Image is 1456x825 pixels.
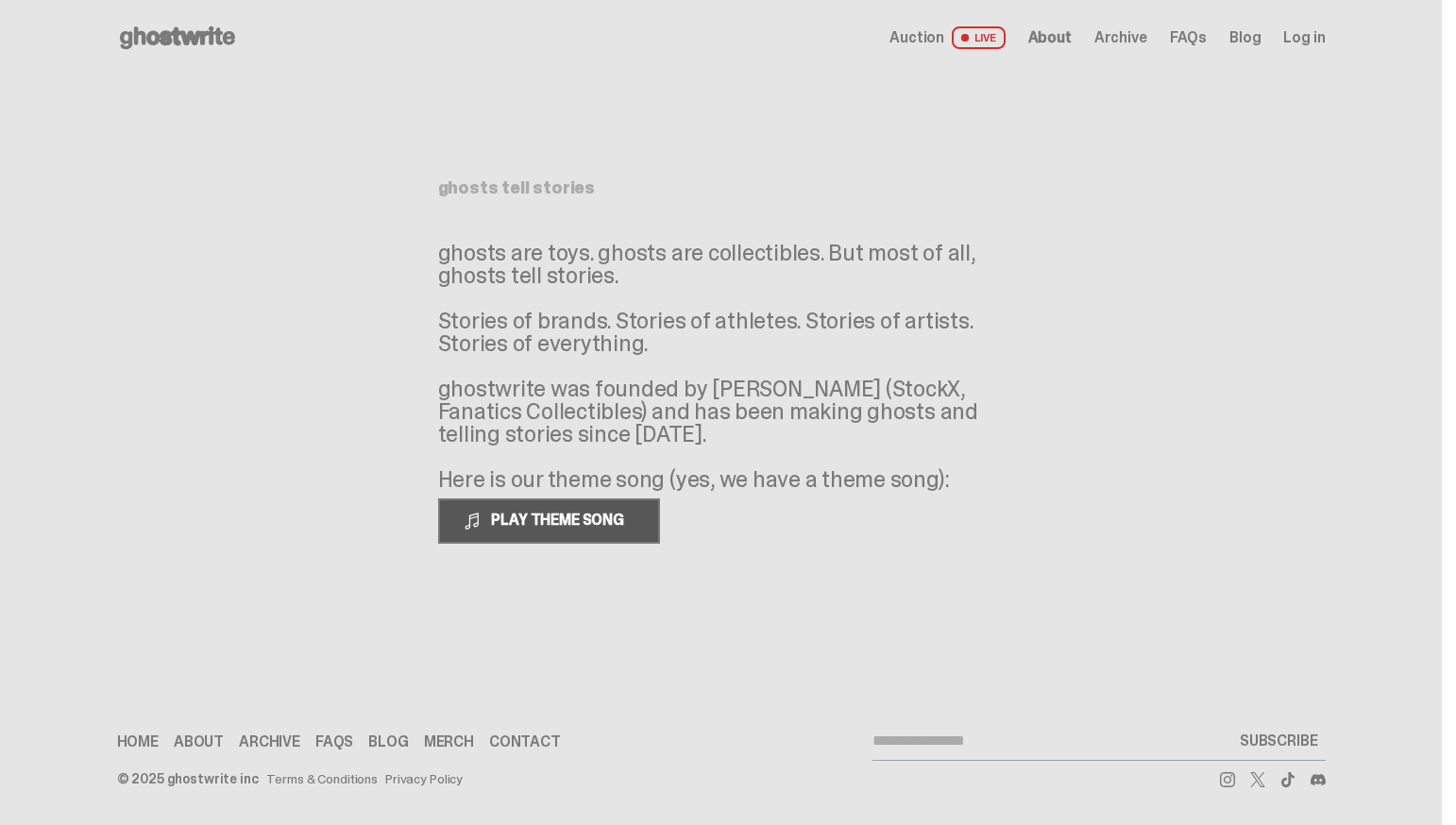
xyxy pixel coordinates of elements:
[1028,30,1072,45] a: About
[117,734,159,749] a: Home
[483,510,635,530] span: PLAY THEME SONG
[1229,30,1261,45] a: Blog
[117,772,259,785] div: © 2025 ghostwrite inc
[889,26,1005,49] a: Auction LIVE
[489,734,561,749] a: Contact
[438,242,1005,491] p: ghosts are toys. ghosts are collectibles. But most of all, ghosts tell stories. Stories of brands...
[1232,722,1326,760] button: SUBSCRIBE
[239,734,300,749] a: Archive
[438,498,660,544] button: PLAY THEME SONG
[174,734,224,749] a: About
[1170,30,1207,45] a: FAQs
[952,26,1006,49] span: LIVE
[1094,30,1147,45] a: Archive
[368,734,408,749] a: Blog
[385,772,463,785] a: Privacy Policy
[266,772,378,785] a: Terms & Conditions
[889,30,944,45] span: Auction
[315,734,353,749] a: FAQs
[424,734,474,749] a: Merch
[438,179,1005,196] h1: ghosts tell stories
[1283,30,1325,45] a: Log in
